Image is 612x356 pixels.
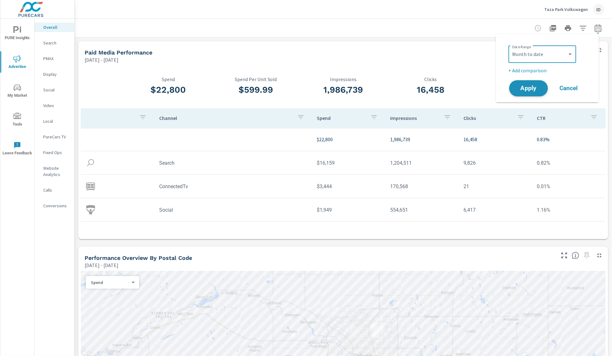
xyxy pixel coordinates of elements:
td: $1,949 [312,202,385,218]
p: Social [43,87,69,93]
p: + Add comparison [509,67,589,74]
p: Website Analytics [43,165,69,178]
p: Calls [43,187,69,193]
div: Video [34,101,74,110]
td: Social [154,202,312,218]
p: Search [43,40,69,46]
td: 57,009 [385,225,459,241]
p: CTR [474,76,562,82]
p: Impressions [390,115,439,121]
span: Advertise [2,55,32,70]
td: Video [154,225,312,241]
h3: 16,458 [387,85,474,95]
p: Spend Per Unit Sold [212,76,300,82]
span: Apply [516,85,541,91]
div: ID [593,4,604,15]
td: 170,568 [385,178,459,194]
span: Cancel [556,85,581,91]
p: Spend [125,76,212,82]
h3: 1,986,739 [300,85,387,95]
div: Conversions [34,201,74,210]
td: 1,204,511 [385,155,459,171]
button: Minimize Widget [594,45,604,55]
p: Display [43,71,69,77]
img: icon-search.svg [86,158,95,168]
td: ConnectedTv [154,178,312,194]
img: icon-social.svg [86,205,95,214]
p: [DATE] - [DATE] [85,56,118,64]
div: Calls [34,185,74,195]
button: Minimize Widget [594,250,604,261]
td: 6,417 [459,202,532,218]
button: Apply [509,80,548,96]
p: Fixed Ops [43,149,69,156]
img: icon-connectedtv.svg [86,182,95,191]
p: CTR [537,115,585,121]
button: Apply Filters [577,22,589,34]
p: Conversions [43,203,69,209]
div: Spend [86,280,134,286]
div: Display [34,70,74,79]
h5: Performance Overview By Postal Code [85,255,192,261]
p: Channel [159,115,292,121]
div: Overall [34,23,74,32]
button: "Export Report to PDF" [547,22,559,34]
div: Search [34,38,74,48]
td: 1.16% [532,202,605,218]
div: Fixed Ops [34,148,74,157]
p: PureCars TV [43,134,69,140]
div: Local [34,116,74,126]
div: nav menu [0,19,34,163]
td: 0.82% [532,155,605,171]
div: Social [34,85,74,95]
td: 9,826 [459,155,532,171]
span: My Market [2,84,32,99]
p: 0.83% [537,136,600,143]
p: Overall [43,24,69,30]
span: PURE Insights [2,26,32,42]
td: $16,159 [312,155,385,171]
td: 0.01% [532,178,605,194]
span: Understand performance data by postal code. Individual postal codes can be selected and expanded ... [572,252,579,259]
div: PMAX [34,54,74,63]
p: Spend [317,115,365,121]
p: PMAX [43,55,69,62]
p: Local [43,118,69,124]
button: Make Fullscreen [559,250,569,261]
span: Leave Feedback [2,142,32,157]
div: Website Analytics [34,163,74,179]
h3: $599.99 [212,85,300,95]
span: Tools [2,113,32,128]
span: Select a preset date range to save this widget [582,250,592,261]
button: Cancel [550,80,588,96]
p: 1,986,739 [390,136,454,143]
p: [DATE] - [DATE] [85,261,118,269]
td: 0.34% [532,225,605,241]
td: 194 [459,225,532,241]
div: PureCars TV [34,132,74,142]
td: 21 [459,178,532,194]
td: $1,248 [312,225,385,241]
h3: $22,800 [125,85,212,95]
p: Impressions [300,76,387,82]
p: Clicks [387,76,474,82]
p: Spend [91,280,129,285]
p: Video [43,102,69,109]
td: Search [154,155,312,171]
td: 554,651 [385,202,459,218]
p: Taza Park Volkswagen [545,7,588,12]
h3: 0.83% [474,85,562,95]
button: Print Report [562,22,574,34]
h5: Paid Media Performance [85,49,152,56]
p: $22,800 [317,136,380,143]
p: 16,458 [464,136,527,143]
p: Clicks [464,115,512,121]
td: $3,444 [312,178,385,194]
